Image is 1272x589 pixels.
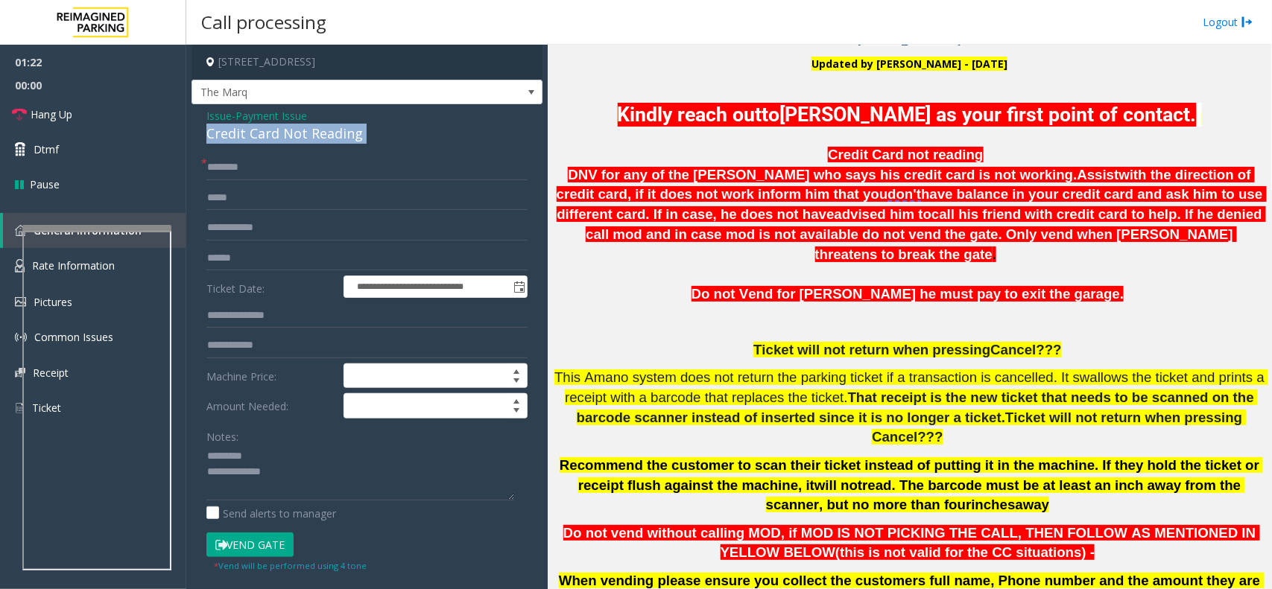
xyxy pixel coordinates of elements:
[206,124,528,144] div: Credit Card Not Reading
[203,276,340,298] label: Ticket Date:
[1090,544,1095,560] span: -
[1241,14,1253,30] img: logout
[887,186,921,203] span: don't
[618,103,762,127] span: Kindly reach out
[563,525,1260,561] span: Do not vend without calling MOD, if MOD IS NOT PICKING THE CALL, THEN FOLLOW AS MENTIONED IN YELL...
[206,532,294,558] button: Vend Gate
[506,394,527,406] span: Increase value
[1016,497,1050,512] span: away
[811,57,1007,71] span: Updated by [PERSON_NAME] - [DATE]
[206,108,232,124] span: Issue
[15,225,26,236] img: 'icon'
[554,369,1268,405] span: This Amano system does not return the parking ticket if a transaction is cancelled. It swallows t...
[586,206,1266,261] span: call his friend with credit card to help. If he denied call mod and in case mod is not available ...
[1203,14,1253,30] a: Logout
[510,276,527,297] span: Toggle popup
[15,368,25,378] img: 'icon'
[993,246,996,262] span: .
[206,424,238,445] label: Notes:
[780,103,1197,127] span: [PERSON_NAME] as your first point of contact.
[753,342,990,357] span: Ticket will not return when pressing
[972,497,1016,512] span: inches
[3,213,186,248] a: General Information
[15,259,25,273] img: 'icon'
[692,286,1124,302] span: Do not Vend for [PERSON_NAME] he must pay to exit the garage.
[31,106,72,122] span: Hang Up
[15,297,26,307] img: 'icon'
[235,108,307,124] span: Payment Issue
[192,80,472,104] span: The Marq
[577,389,1258,425] span: That receipt is the new ticket that needs to be scanned on the barcode scanner instead of inserte...
[192,45,542,80] h4: [STREET_ADDRESS]
[15,331,27,343] img: 'icon'
[34,141,59,157] span: Dtmf
[814,477,862,493] span: will not
[30,176,60,192] span: Pause
[991,342,1062,357] span: Cancel???
[560,457,1263,493] span: Recommend the customer to scan their ticket instead of putting it in the machine. If they hold th...
[214,560,367,571] small: Vend will be performed using 4 tone
[194,4,334,40] h3: Call processing
[766,477,1245,513] span: read. The barcode must be at least an inch away from the scanner, but no more than four
[203,393,340,418] label: Amount Needed:
[828,147,983,162] span: Credit Card not reading
[506,364,527,376] span: Increase value
[872,410,1246,445] span: Ticket will not return when pressing Cancel???
[206,506,336,521] label: Send alerts to manager
[835,544,1086,560] span: (this is not valid for the CC situations)
[568,167,1077,182] span: DNV for any of the [PERSON_NAME] who says his credit card is not working.
[762,103,780,127] span: to
[835,206,932,222] span: advised him to
[34,223,142,238] span: General Information
[506,376,527,388] span: Decrease value
[1078,167,1119,182] span: Assist
[232,109,307,123] span: -
[15,401,25,415] img: 'icon'
[506,406,527,418] span: Decrease value
[203,363,340,389] label: Machine Price:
